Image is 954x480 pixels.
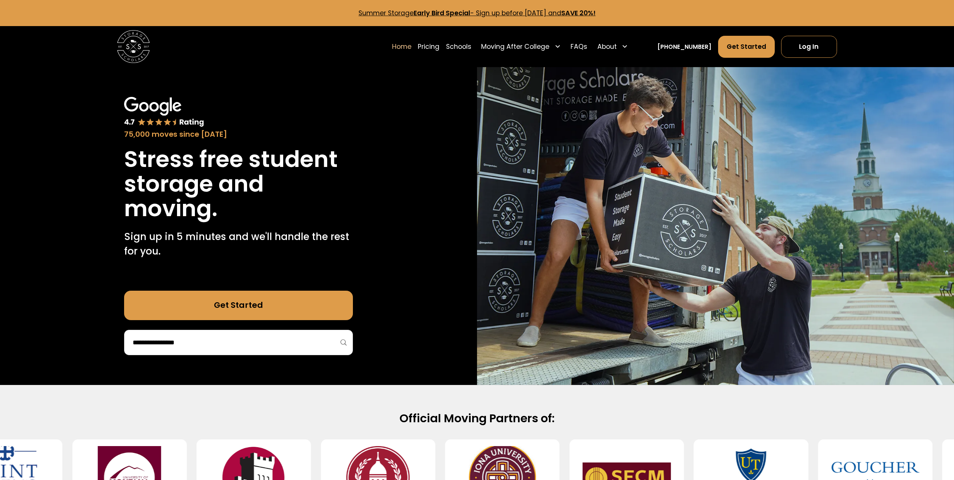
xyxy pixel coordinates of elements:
a: Log In [781,36,837,58]
strong: SAVE 20%! [561,9,596,18]
img: Storage Scholars main logo [117,30,150,63]
p: Sign up in 5 minutes and we'll handle the rest for you. [124,229,353,259]
a: home [117,30,150,63]
img: Google 4.7 star rating [124,97,204,127]
a: FAQs [571,35,587,58]
a: Home [392,35,411,58]
img: Storage Scholars makes moving and storage easy. [477,67,954,385]
a: Schools [446,35,471,58]
a: [PHONE_NUMBER] [657,42,711,51]
div: Moving After College [478,35,564,58]
div: 75,000 moves since [DATE] [124,129,353,140]
div: About [597,42,617,51]
div: Moving After College [481,42,549,51]
div: About [594,35,631,58]
a: Pricing [418,35,439,58]
a: Get Started [718,36,775,58]
h1: Stress free student storage and moving. [124,147,353,221]
a: Summer StorageEarly Bird Special- Sign up before [DATE] andSAVE 20%! [358,9,596,18]
strong: Early Bird Special [414,9,470,18]
a: Get Started [124,291,353,320]
h2: Official Moving Partners of: [215,411,739,426]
